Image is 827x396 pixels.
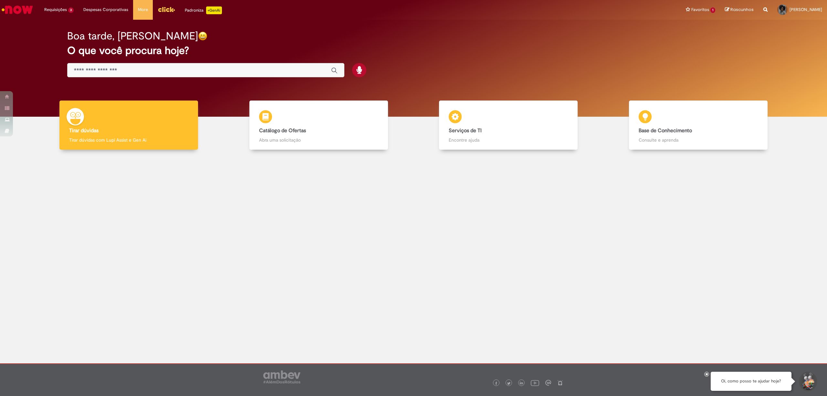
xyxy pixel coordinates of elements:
[507,382,510,385] img: logo_footer_twitter.png
[263,370,300,383] img: logo_footer_ambev_rotulo_gray.png
[639,137,758,143] p: Consulte e aprenda
[449,127,482,134] b: Serviços de TI
[710,7,715,13] span: 1
[69,127,99,134] b: Tirar dúvidas
[185,6,222,14] div: Padroniza
[730,6,754,13] span: Rascunhos
[44,6,67,13] span: Requisições
[67,30,198,42] h2: Boa tarde, [PERSON_NAME]
[224,101,414,150] a: Catálogo de Ofertas Abra uma solicitação
[67,45,760,56] h2: O que você procura hoje?
[798,372,817,391] button: Iniciar Conversa de Suporte
[413,101,603,150] a: Serviços de TI Encontre ajuda
[639,127,692,134] b: Base de Conhecimento
[520,381,523,385] img: logo_footer_linkedin.png
[68,7,74,13] span: 3
[557,380,563,386] img: logo_footer_naosei.png
[34,101,224,150] a: Tirar dúvidas Tirar dúvidas com Lupi Assist e Gen Ai
[531,379,539,387] img: logo_footer_youtube.png
[495,382,498,385] img: logo_footer_facebook.png
[259,137,378,143] p: Abra uma solicitação
[206,6,222,14] p: +GenAi
[725,7,754,13] a: Rascunhos
[138,6,148,13] span: More
[69,137,188,143] p: Tirar dúvidas com Lupi Assist e Gen Ai
[158,5,175,14] img: click_logo_yellow_360x200.png
[790,7,822,12] span: [PERSON_NAME]
[711,372,791,391] div: Oi, como posso te ajudar hoje?
[198,31,207,41] img: happy-face.png
[545,380,551,386] img: logo_footer_workplace.png
[259,127,306,134] b: Catálogo de Ofertas
[1,3,34,16] img: ServiceNow
[691,6,709,13] span: Favoritos
[83,6,128,13] span: Despesas Corporativas
[603,101,793,150] a: Base de Conhecimento Consulte e aprenda
[449,137,568,143] p: Encontre ajuda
